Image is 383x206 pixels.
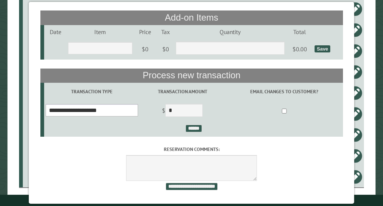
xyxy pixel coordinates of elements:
[26,152,42,160] div: 3
[139,101,226,122] td: $
[45,88,138,95] label: Transaction Type
[26,47,42,55] div: 9
[134,25,157,39] td: Price
[67,25,133,39] td: Item
[286,25,313,39] td: Total
[140,88,224,95] label: Transaction Amount
[40,146,343,153] label: Reservation comments:
[286,39,313,60] td: $0.00
[26,5,42,13] div: 6
[174,25,286,39] td: Quantity
[44,25,67,39] td: Date
[40,10,343,25] th: Add-on Items
[26,131,42,139] div: 4
[315,45,330,52] div: Save
[157,39,174,60] td: $0
[227,88,342,95] label: Email changes to customer?
[157,25,174,39] td: Tax
[26,110,42,118] div: 8
[26,173,42,181] div: 7
[134,39,157,60] td: $0
[26,89,42,97] div: 10
[40,69,343,83] th: Process new transaction
[26,26,42,34] div: 5
[26,68,42,76] div: 2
